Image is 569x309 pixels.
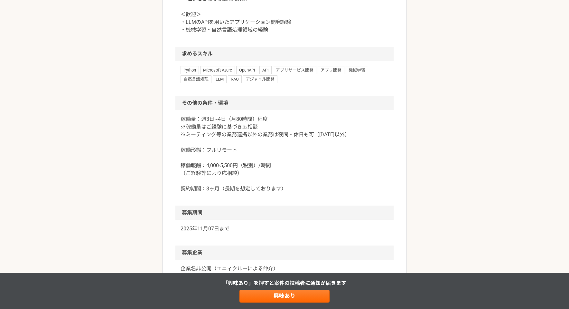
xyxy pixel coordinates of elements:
p: 稼働量：週3日~4日（月80時間）程度 ※稼働量はご経験に基づき応相談 ※ミーティング等の業務連携以外の業務は夜間・休日も可（[DATE]以外） 稼働形態：フルリモート 稼働報酬：4,000-5... [181,115,388,193]
p: 「興味あり」を押すと 案件の投稿者に通知が届きます [223,279,346,287]
h2: その他の条件・環境 [175,96,394,110]
a: 企業名非公開（エニィクルーによる仲介） [181,265,388,273]
span: OpenAPI [236,66,258,74]
span: アプリサービス開発 [273,66,316,74]
h2: 募集期間 [175,206,394,220]
p: 2025年11月07日まで [181,225,388,233]
a: 興味あり [239,290,330,303]
span: 機械学習 [346,66,368,74]
span: アジャイル開発 [243,75,277,83]
h2: 求めるスキル [175,47,394,61]
span: Python [181,66,199,74]
span: LLM [213,75,227,83]
span: Microsoft Azure [200,66,235,74]
h2: 募集企業 [175,246,394,260]
span: API [259,66,272,74]
span: RAG [228,75,242,83]
span: 自然言語処理 [181,75,211,83]
span: アプリ開発 [318,66,344,74]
